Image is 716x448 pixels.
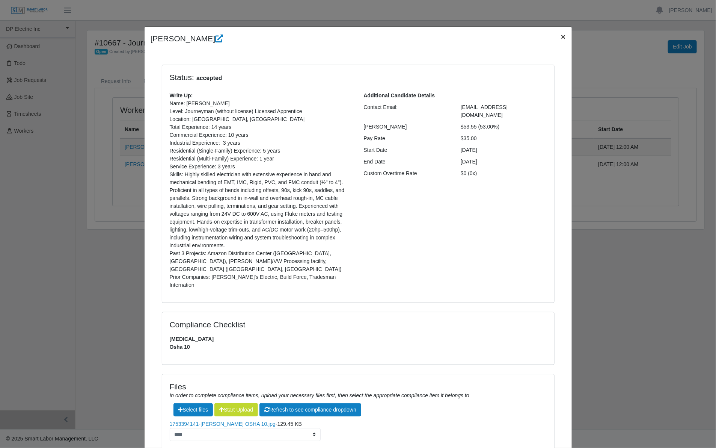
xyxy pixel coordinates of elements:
div: Residential (Single-Family) Experience: 5 years [170,147,353,155]
div: End Date [358,158,455,166]
div: Skills: Highly skilled electrician with extensive experience in hand and mechanical bending of EM... [170,171,353,250]
div: Past 3 Projects: Amazon Distribution Center ([GEOGRAPHIC_DATA], [GEOGRAPHIC_DATA]), [PERSON_NAME]... [170,250,353,273]
span: [DATE] [461,159,477,165]
i: In order to complete compliance items, upload your necessary files first, then select the appropr... [170,392,469,398]
h4: Compliance Checklist [170,320,417,329]
div: Location: [GEOGRAPHIC_DATA], [GEOGRAPHIC_DATA] [170,115,353,123]
button: Close [555,27,571,47]
div: Prior Companies: [PERSON_NAME]'s Electric, Build Force, Tradesman Internation [170,273,353,289]
li: - [170,420,547,441]
div: Level: Journeyman (without license) Licensed Apprentice [170,107,353,115]
div: Service Experience: 3 years [170,163,353,171]
b: Write Up: [170,92,193,98]
span: Osha 10 [170,343,547,351]
a: 1753394141-[PERSON_NAME] OSHA 10.jpg [170,421,276,427]
div: [PERSON_NAME] [358,123,455,131]
div: Commercial Experience: 10 years [170,131,353,139]
span: [EMAIL_ADDRESS][DOMAIN_NAME] [461,104,508,118]
button: Refresh to see compliance dropdown [259,403,361,416]
span: $0 (0x) [461,170,477,176]
h4: Files [170,382,547,391]
div: $53.55 (53.00%) [455,123,552,131]
span: 129.45 KB [277,421,302,427]
div: Pay Rate [358,135,455,142]
div: Total Experience: 14 years [170,123,353,131]
div: Industrial Experience: 3 years [170,139,353,147]
div: Residential (Multi-Family) Experience: 1 year [170,155,353,163]
span: [MEDICAL_DATA] [170,335,547,343]
span: accepted [194,74,225,83]
h4: [PERSON_NAME] [151,33,223,45]
b: Additional Candidate Details [364,92,435,98]
div: Name: [PERSON_NAME] [170,100,353,107]
button: Start Upload [214,403,258,416]
div: [DATE] [455,146,552,154]
div: Custom Overtime Rate [358,170,455,177]
div: Start Date [358,146,455,154]
span: Select files [173,403,213,416]
div: Contact Email: [358,103,455,119]
h4: Status: [170,73,450,83]
span: × [561,32,565,41]
div: $35.00 [455,135,552,142]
